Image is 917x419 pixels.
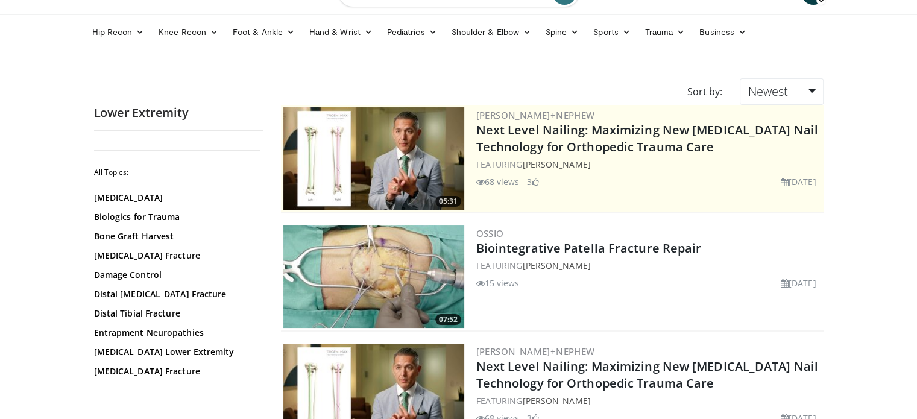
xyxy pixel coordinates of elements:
a: Next Level Nailing: Maximizing New [MEDICAL_DATA] Nail Technology for Orthopedic Trauma Care [476,122,818,155]
div: FEATURING [476,158,821,171]
a: [MEDICAL_DATA] Lower Extremity [94,346,257,358]
a: Entrapment Neuropathies [94,327,257,339]
img: 711e638b-2741-4ad8-96b0-27da83aae913.300x170_q85_crop-smart_upscale.jpg [283,225,464,328]
a: Next Level Nailing: Maximizing New [MEDICAL_DATA] Nail Technology for Orthopedic Trauma Care [476,358,818,391]
a: [PERSON_NAME] [522,395,590,406]
a: [PERSON_NAME]+Nephew [476,345,595,358]
a: [PERSON_NAME]+Nephew [476,109,595,121]
a: Bone Graft Harvest [94,230,257,242]
a: [PERSON_NAME] [522,260,590,271]
a: Distal [MEDICAL_DATA] Fracture [94,288,257,300]
a: [PERSON_NAME] [522,159,590,170]
li: [DATE] [781,175,816,188]
div: FEATURING [476,259,821,272]
a: Damage Control [94,269,257,281]
a: Knee Recon [151,20,225,44]
a: [MEDICAL_DATA] Fracture [94,250,257,262]
a: Newest [740,78,823,105]
a: Business [692,20,754,44]
a: Trauma [638,20,693,44]
li: 15 views [476,277,520,289]
img: f5bb47d0-b35c-4442-9f96-a7b2c2350023.300x170_q85_crop-smart_upscale.jpg [283,107,464,210]
div: Sort by: [678,78,731,105]
a: 05:31 [283,107,464,210]
a: Hand & Wrist [302,20,380,44]
h2: All Topics: [94,168,260,177]
a: Distal Tibial Fracture [94,307,257,320]
a: Foot & Ankle [225,20,302,44]
span: 05:31 [435,196,461,207]
a: Spine [538,20,586,44]
div: FEATURING [476,394,821,407]
a: Shoulder & Elbow [444,20,538,44]
a: 07:52 [283,225,464,328]
h2: Lower Extremity [94,105,263,121]
li: [DATE] [781,277,816,289]
li: 68 views [476,175,520,188]
a: Biologics for Trauma [94,211,257,223]
span: Newest [748,83,787,99]
a: Sports [586,20,638,44]
a: [MEDICAL_DATA] Fracture [94,365,257,377]
a: Pediatrics [380,20,444,44]
li: 3 [527,175,539,188]
a: [MEDICAL_DATA] [94,192,257,204]
a: Hip Recon [85,20,152,44]
span: 07:52 [435,314,461,325]
a: Biointegrative Patella Fracture Repair [476,240,702,256]
a: OSSIO [476,227,504,239]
